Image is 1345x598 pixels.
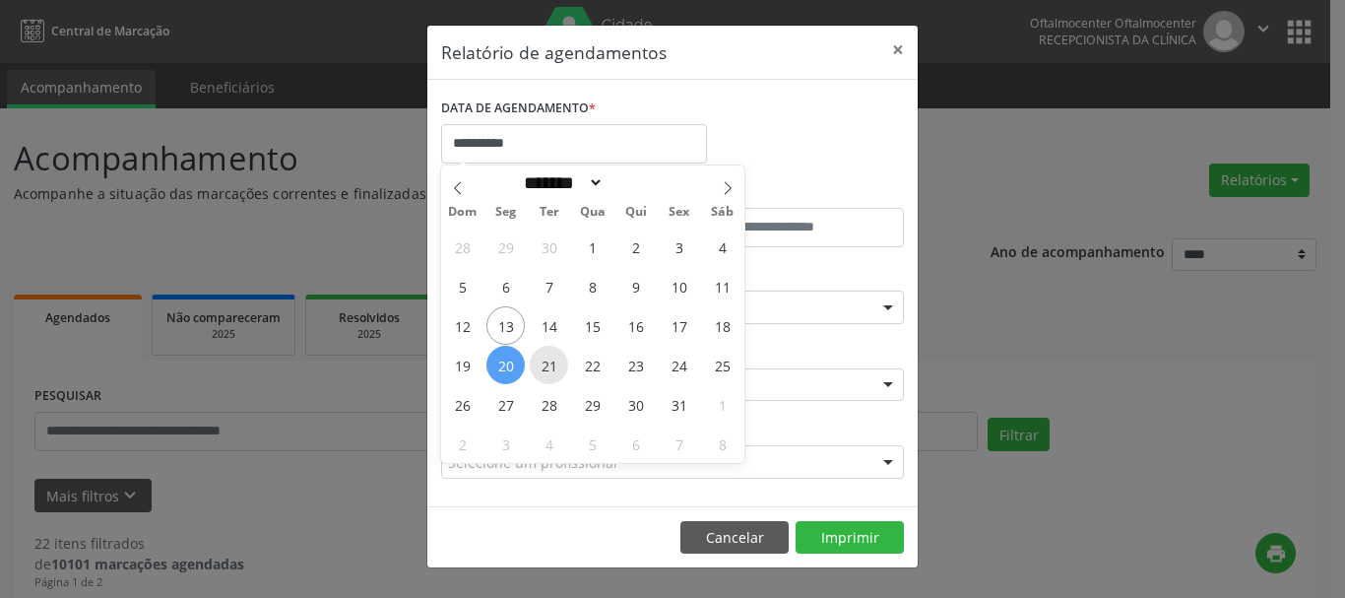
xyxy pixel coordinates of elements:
span: Outubro 20, 2025 [486,346,525,384]
span: Outubro 9, 2025 [616,267,655,305]
button: Close [878,26,918,74]
span: Qua [571,206,614,219]
span: Selecione um profissional [448,452,617,473]
span: Sáb [701,206,744,219]
button: Imprimir [796,521,904,555]
span: Dom [441,206,484,219]
span: Outubro 13, 2025 [486,306,525,345]
span: Outubro 29, 2025 [573,385,611,424]
span: Outubro 27, 2025 [486,385,525,424]
input: Year [604,172,669,193]
span: Novembro 2, 2025 [443,425,481,463]
span: Qui [614,206,658,219]
span: Novembro 3, 2025 [486,425,525,463]
span: Outubro 28, 2025 [530,385,568,424]
span: Novembro 6, 2025 [616,425,655,463]
span: Outubro 15, 2025 [573,306,611,345]
span: Setembro 30, 2025 [530,228,568,266]
span: Outubro 31, 2025 [660,385,698,424]
h5: Relatório de agendamentos [441,39,667,65]
span: Outubro 14, 2025 [530,306,568,345]
span: Novembro 5, 2025 [573,425,611,463]
span: Seg [484,206,528,219]
span: Ter [528,206,571,219]
span: Outubro 3, 2025 [660,228,698,266]
span: Setembro 29, 2025 [486,228,525,266]
span: Outubro 11, 2025 [703,267,741,305]
span: Outubro 6, 2025 [486,267,525,305]
span: Outubro 5, 2025 [443,267,481,305]
span: Outubro 12, 2025 [443,306,481,345]
span: Sex [658,206,701,219]
span: Outubro 24, 2025 [660,346,698,384]
label: ATÉ [677,177,904,208]
span: Setembro 28, 2025 [443,228,481,266]
span: Novembro 4, 2025 [530,425,568,463]
span: Novembro 7, 2025 [660,425,698,463]
span: Outubro 8, 2025 [573,267,611,305]
span: Outubro 17, 2025 [660,306,698,345]
span: Outubro 18, 2025 [703,306,741,345]
span: Novembro 1, 2025 [703,385,741,424]
span: Outubro 7, 2025 [530,267,568,305]
span: Outubro 1, 2025 [573,228,611,266]
span: Outubro 25, 2025 [703,346,741,384]
label: DATA DE AGENDAMENTO [441,94,596,124]
span: Outubro 10, 2025 [660,267,698,305]
span: Outubro 2, 2025 [616,228,655,266]
span: Outubro 22, 2025 [573,346,611,384]
span: Outubro 19, 2025 [443,346,481,384]
span: Outubro 21, 2025 [530,346,568,384]
button: Cancelar [680,521,789,555]
select: Month [517,172,604,193]
span: Outubro 16, 2025 [616,306,655,345]
span: Outubro 30, 2025 [616,385,655,424]
span: Outubro 26, 2025 [443,385,481,424]
span: Outubro 23, 2025 [616,346,655,384]
span: Outubro 4, 2025 [703,228,741,266]
span: Novembro 8, 2025 [703,425,741,463]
